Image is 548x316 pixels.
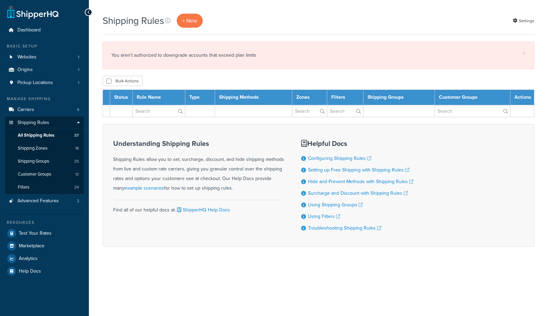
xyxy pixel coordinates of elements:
span: 1 [78,54,79,60]
th: Actions [510,90,534,105]
a: Configuring Shipping Rules [308,155,371,162]
span: 25 [74,159,79,164]
a: All Shipping Rules 37 [5,129,84,142]
a: Customer Groups 12 [5,168,84,181]
span: Pickup Locations [17,80,53,86]
th: Shipping Methods [215,90,292,105]
span: Shipping Zones [18,146,48,151]
span: 4 [77,107,79,113]
a: Settings [513,16,534,26]
th: Type [185,90,215,105]
a: ShipperHQ Help Docs [176,206,230,214]
input: Search [327,105,363,117]
li: Shipping Rules [5,116,84,194]
span: 16 [75,146,79,151]
h3: Helpful Docs [301,140,413,147]
a: Dashboard [5,24,84,37]
input: Search [292,105,327,117]
a: Shipping Zones 16 [5,142,84,155]
a: Origins 1 [5,64,84,76]
input: Search [435,105,510,117]
th: Customer Groups [435,90,510,105]
span: Dashboard [17,27,41,33]
a: Surcharge and Discount with Shipping Rules [308,190,408,197]
div: Resources [5,220,84,225]
a: Advanced Features 2 [5,195,84,207]
span: Test Your Rates [19,231,52,236]
a: Carriers 4 [5,104,84,116]
a: × [523,51,525,56]
a: ShipperHQ Home [7,5,58,19]
span: Filters [18,184,29,190]
li: Carriers [5,104,84,116]
div: You aren't authorized to downgrade accounts that exceed plan limits [111,51,525,60]
a: Using Filters [308,213,340,220]
li: Shipping Groups [5,155,84,168]
div: Find all of our helpful docs at: [113,200,284,215]
h1: Shipping Rules [103,14,164,27]
li: All Shipping Rules [5,129,84,142]
a: + New [177,14,203,28]
a: Test Your Rates [5,227,84,239]
span: Shipping Rules [17,120,49,126]
a: Using Shipping Groups [308,201,363,208]
a: Filters 24 [5,181,84,194]
a: Setting up Free Shipping with Shipping Rules [308,166,409,174]
div: Shipping Rules allow you to set, surcharge, discount, and hide shipping methods from live and cus... [113,140,284,193]
th: Zones [292,90,327,105]
span: Customer Groups [18,171,51,177]
a: Troubleshooting Shipping Rules [308,224,381,232]
span: Origins [17,67,33,73]
span: 1 [78,80,79,86]
th: Rule Name [133,90,185,105]
span: + New [182,17,197,25]
a: Shipping Rules [5,116,84,129]
li: Filters [5,181,84,194]
span: 24 [74,184,79,190]
span: Help Docs [19,269,41,274]
span: Analytics [19,256,38,262]
span: 1 [78,67,79,73]
li: Shipping Zones [5,142,84,155]
span: Shipping Groups [18,159,49,164]
li: Websites [5,51,84,64]
li: Customer Groups [5,168,84,181]
span: Websites [17,54,37,60]
span: Advanced Features [17,198,59,204]
span: Carriers [17,107,34,113]
li: Pickup Locations [5,77,84,89]
button: Bulk Actions [103,76,143,86]
span: All Shipping Rules [18,133,54,138]
input: Search [133,105,185,117]
a: example scenarios [124,184,164,192]
a: Hide and Prevent Methods with Shipping Rules [308,178,413,185]
a: Marketplace [5,240,84,252]
li: Origins [5,64,84,76]
div: Basic Setup [5,43,84,49]
a: Websites 1 [5,51,84,64]
th: Shipping Groups [363,90,435,105]
span: 37 [74,133,79,138]
span: 2 [77,198,79,204]
th: Filters [327,90,363,105]
span: Marketplace [19,243,44,249]
div: Manage Shipping [5,96,84,102]
a: Shipping Groups 25 [5,155,84,168]
a: Pickup Locations 1 [5,77,84,89]
th: Status [110,90,133,105]
li: Advanced Features [5,195,84,207]
a: Analytics [5,252,84,265]
a: Help Docs [5,265,84,277]
span: 12 [75,171,79,177]
h3: Understanding Shipping Rules [113,140,284,147]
